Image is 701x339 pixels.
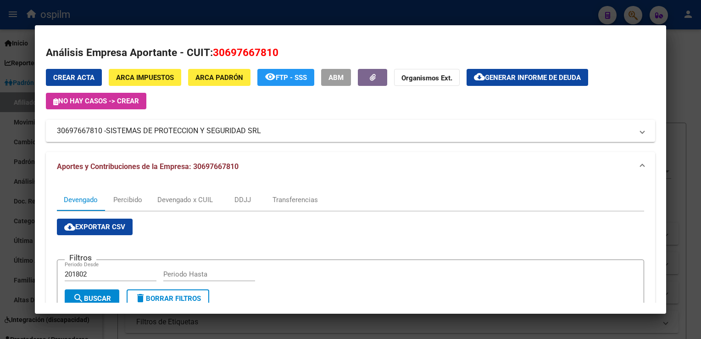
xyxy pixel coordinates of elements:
[234,195,251,205] div: DDJJ
[46,45,655,61] h2: Análisis Empresa Aportante - CUIT:
[64,223,125,231] span: Exportar CSV
[276,73,307,82] span: FTP - SSS
[57,219,133,235] button: Exportar CSV
[188,69,250,86] button: ARCA Padrón
[273,195,318,205] div: Transferencias
[127,289,209,308] button: Borrar Filtros
[65,253,96,263] h3: Filtros
[64,221,75,232] mat-icon: cloud_download
[474,71,485,82] mat-icon: cloud_download
[265,71,276,82] mat-icon: remove_red_eye
[73,293,84,304] mat-icon: search
[485,73,581,82] span: Generar informe de deuda
[64,195,98,205] div: Devengado
[65,289,119,308] button: Buscar
[53,73,95,82] span: Crear Acta
[109,69,181,86] button: ARCA Impuestos
[106,125,261,136] span: SISTEMAS DE PROTECCION Y SEGURIDAD SRL
[195,73,243,82] span: ARCA Padrón
[73,294,111,303] span: Buscar
[670,308,692,330] iframe: Intercom live chat
[257,69,314,86] button: FTP - SSS
[53,97,139,105] span: No hay casos -> Crear
[57,162,239,171] span: Aportes y Contribuciones de la Empresa: 30697667810
[116,73,174,82] span: ARCA Impuestos
[46,120,655,142] mat-expansion-panel-header: 30697667810 -SISTEMAS DE PROTECCION Y SEGURIDAD SRL
[46,93,146,109] button: No hay casos -> Crear
[467,69,588,86] button: Generar informe de deuda
[321,69,351,86] button: ABM
[135,293,146,304] mat-icon: delete
[394,69,460,86] button: Organismos Ext.
[135,294,201,303] span: Borrar Filtros
[46,69,102,86] button: Crear Acta
[57,125,633,136] mat-panel-title: 30697667810 -
[46,152,655,181] mat-expansion-panel-header: Aportes y Contribuciones de la Empresa: 30697667810
[328,73,344,82] span: ABM
[401,74,452,82] strong: Organismos Ext.
[113,195,142,205] div: Percibido
[213,46,278,58] span: 30697667810
[157,195,213,205] div: Devengado x CUIL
